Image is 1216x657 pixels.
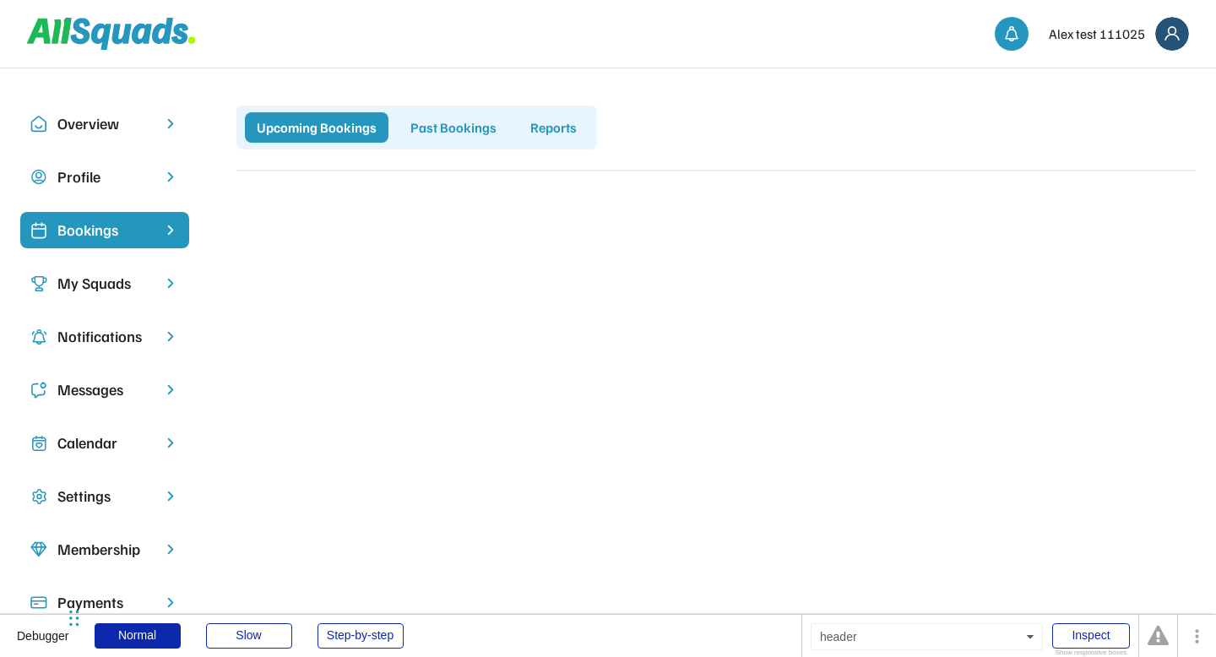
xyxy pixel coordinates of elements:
div: Profile [57,166,152,188]
div: My Squads [57,272,152,295]
div: Calendar [57,432,152,454]
div: Slow [206,623,292,649]
img: chevron-right.svg [162,382,179,398]
img: bell-03%20%281%29.svg [1003,25,1020,42]
img: Icon%20copy%2016.svg [30,488,47,505]
img: Icon%20copy%208.svg [30,541,47,558]
img: chevron-right.svg [162,435,179,451]
div: Membership [57,538,152,561]
div: Alex test 111025 [1049,24,1145,44]
img: Icon%20copy%203.svg [30,275,47,292]
div: Bookings [57,219,152,242]
div: Payments [57,591,152,614]
div: Upcoming Bookings [245,112,388,143]
img: chevron-right.svg [162,541,179,557]
img: chevron-right%20copy%203.svg [162,222,179,238]
div: Notifications [57,325,152,348]
img: chevron-right.svg [162,116,179,132]
img: chevron-right.svg [162,328,179,345]
div: Inspect [1052,623,1130,649]
img: chevron-right.svg [162,275,179,291]
img: Icon%20copy%205.svg [30,382,47,399]
img: user-circle.svg [30,169,47,186]
div: Messages [57,378,152,401]
img: Icon%20copy%2010.svg [30,116,47,133]
div: Settings [57,485,152,508]
img: Frame%2018.svg [1155,17,1189,51]
div: Past Bookings [399,112,508,143]
div: Step-by-step [318,623,404,649]
div: Show responsive boxes [1052,649,1130,656]
img: Icon%20copy%207.svg [30,435,47,452]
img: Icon%20%2819%29.svg [30,222,47,239]
div: header [811,623,1043,650]
img: chevron-right.svg [162,595,179,611]
div: Normal [95,623,181,649]
div: Reports [518,112,589,143]
img: chevron-right.svg [162,488,179,504]
img: chevron-right.svg [162,169,179,185]
div: Overview [57,112,152,135]
img: Icon%20copy%204.svg [30,328,47,345]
